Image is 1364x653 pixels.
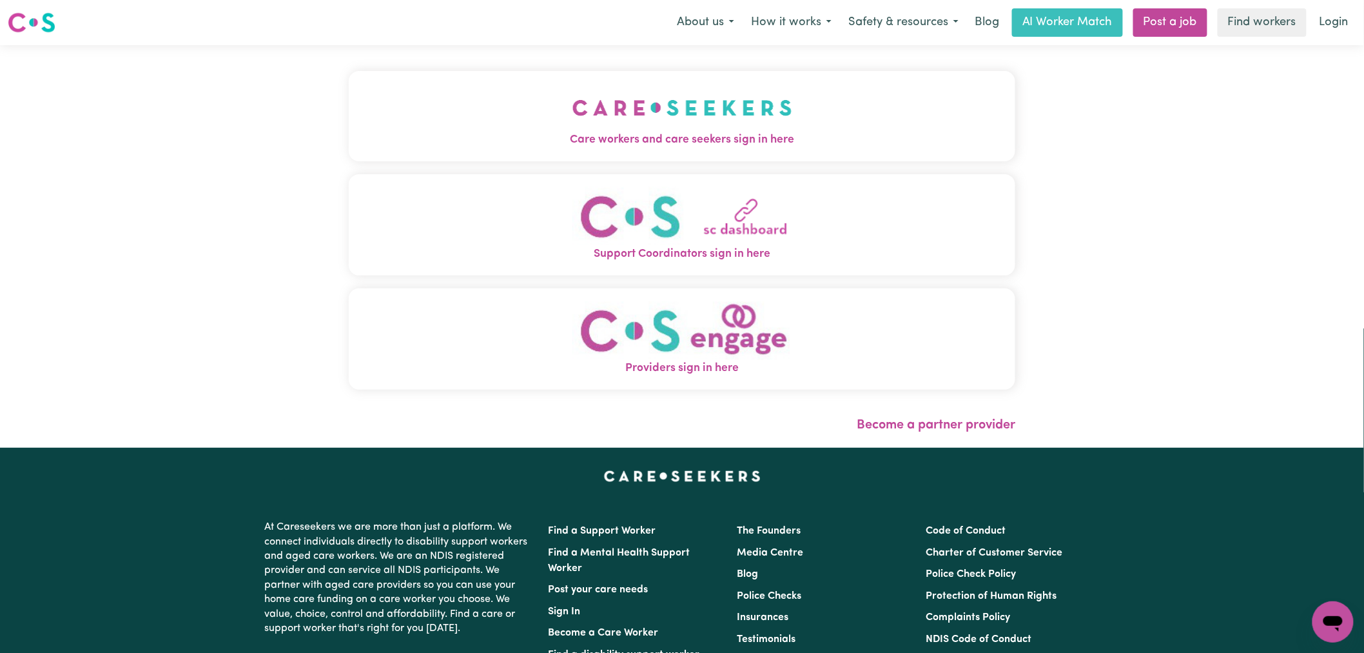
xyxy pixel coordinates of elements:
[8,11,55,34] img: Careseekers logo
[604,471,761,481] a: Careseekers home page
[548,548,690,574] a: Find a Mental Health Support Worker
[548,526,656,536] a: Find a Support Worker
[349,246,1015,263] span: Support Coordinators sign in here
[1133,8,1207,37] a: Post a job
[1312,8,1356,37] a: Login
[926,526,1006,536] a: Code of Conduct
[743,9,840,36] button: How it works
[1312,601,1354,643] iframe: Button to launch messaging window
[548,585,648,595] a: Post your care needs
[926,569,1017,579] a: Police Check Policy
[668,9,743,36] button: About us
[548,607,580,617] a: Sign In
[737,526,801,536] a: The Founders
[349,71,1015,161] button: Care workers and care seekers sign in here
[840,9,967,36] button: Safety & resources
[737,634,795,645] a: Testimonials
[1218,8,1307,37] a: Find workers
[737,548,803,558] a: Media Centre
[548,628,658,638] a: Become a Care Worker
[737,612,788,623] a: Insurances
[926,548,1063,558] a: Charter of Customer Service
[737,591,801,601] a: Police Checks
[349,360,1015,377] span: Providers sign in here
[737,569,758,579] a: Blog
[926,612,1011,623] a: Complaints Policy
[967,8,1007,37] a: Blog
[8,8,55,37] a: Careseekers logo
[349,132,1015,148] span: Care workers and care seekers sign in here
[349,174,1015,276] button: Support Coordinators sign in here
[857,419,1015,432] a: Become a partner provider
[926,591,1057,601] a: Protection of Human Rights
[1012,8,1123,37] a: AI Worker Match
[349,288,1015,390] button: Providers sign in here
[264,515,532,641] p: At Careseekers we are more than just a platform. We connect individuals directly to disability su...
[926,634,1032,645] a: NDIS Code of Conduct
